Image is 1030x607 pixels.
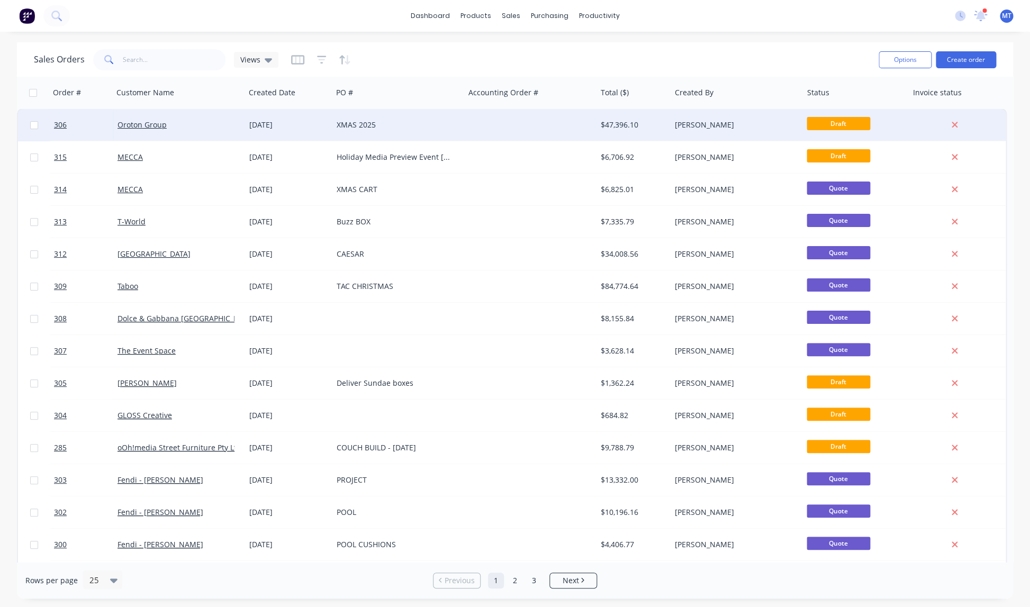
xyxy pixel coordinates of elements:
[337,539,454,550] div: POOL CUSHIONS
[249,346,328,356] div: [DATE]
[675,87,713,98] div: Created By
[337,281,454,292] div: TAC CHRISTMAS
[54,249,67,259] span: 312
[807,504,870,518] span: Quote
[54,442,67,453] span: 285
[54,141,118,173] a: 315
[54,496,118,528] a: 302
[53,87,81,98] div: Order #
[807,246,870,259] span: Quote
[562,575,579,586] span: Next
[54,410,67,421] span: 304
[19,8,35,24] img: Factory
[249,313,328,324] div: [DATE]
[807,117,870,130] span: Draft
[405,8,455,24] a: dashboard
[1002,11,1011,21] span: MT
[249,120,328,130] div: [DATE]
[674,378,792,388] div: [PERSON_NAME]
[601,378,663,388] div: $1,362.24
[249,410,328,421] div: [DATE]
[240,54,260,65] span: Views
[601,249,663,259] div: $34,008.56
[54,109,118,141] a: 306
[54,529,118,560] a: 300
[601,475,663,485] div: $13,332.00
[337,378,454,388] div: Deliver Sundae boxes
[807,472,870,485] span: Quote
[336,87,353,98] div: PO #
[337,475,454,485] div: PROJECT
[807,278,870,292] span: Quote
[433,575,480,586] a: Previous page
[54,216,67,227] span: 313
[807,375,870,388] span: Draft
[337,152,454,162] div: Holiday Media Preview Event [GEOGRAPHIC_DATA]
[118,249,191,259] a: [GEOGRAPHIC_DATA]
[601,281,663,292] div: $84,774.64
[807,343,870,356] span: Quote
[249,249,328,259] div: [DATE]
[337,442,454,453] div: COUCH BUILD - [DATE]
[674,281,792,292] div: [PERSON_NAME]
[118,346,176,356] a: The Event Space
[674,216,792,227] div: [PERSON_NAME]
[445,575,475,586] span: Previous
[488,573,504,588] a: Page 1 is your current page
[249,442,328,453] div: [DATE]
[118,410,172,420] a: GLOSS Creative
[913,87,962,98] div: Invoice status
[807,311,870,324] span: Quote
[807,87,829,98] div: Status
[54,464,118,496] a: 303
[54,120,67,130] span: 306
[807,440,870,453] span: Draft
[601,87,629,98] div: Total ($)
[249,87,295,98] div: Created Date
[25,575,78,586] span: Rows per page
[455,8,496,24] div: products
[337,184,454,195] div: XMAS CART
[807,537,870,550] span: Quote
[118,216,146,227] a: T-World
[34,55,85,65] h1: Sales Orders
[249,378,328,388] div: [DATE]
[496,8,526,24] div: sales
[54,507,67,518] span: 302
[54,303,118,334] a: 308
[54,561,118,593] a: 301
[674,249,792,259] div: [PERSON_NAME]
[249,539,328,550] div: [DATE]
[674,152,792,162] div: [PERSON_NAME]
[118,152,143,162] a: MECCA
[674,507,792,518] div: [PERSON_NAME]
[337,216,454,227] div: Buzz BOX
[118,378,177,388] a: [PERSON_NAME]
[54,400,118,431] a: 304
[116,87,174,98] div: Customer Name
[54,152,67,162] span: 315
[337,507,454,518] div: POOL
[526,8,574,24] div: purchasing
[674,184,792,195] div: [PERSON_NAME]
[674,442,792,453] div: [PERSON_NAME]
[54,238,118,270] a: 312
[601,346,663,356] div: $3,628.14
[54,475,67,485] span: 303
[118,184,143,194] a: MECCA
[118,507,203,517] a: Fendi - [PERSON_NAME]
[468,87,538,98] div: Accounting Order #
[54,539,67,550] span: 300
[54,174,118,205] a: 314
[54,432,118,464] a: 285
[249,507,328,518] div: [DATE]
[807,214,870,227] span: Quote
[118,281,138,291] a: Taboo
[118,120,167,130] a: Oroton Group
[54,313,67,324] span: 308
[118,442,241,452] a: oOh!media Street Furniture Pty Ltd
[54,335,118,367] a: 307
[879,51,932,68] button: Options
[674,346,792,356] div: [PERSON_NAME]
[601,539,663,550] div: $4,406.77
